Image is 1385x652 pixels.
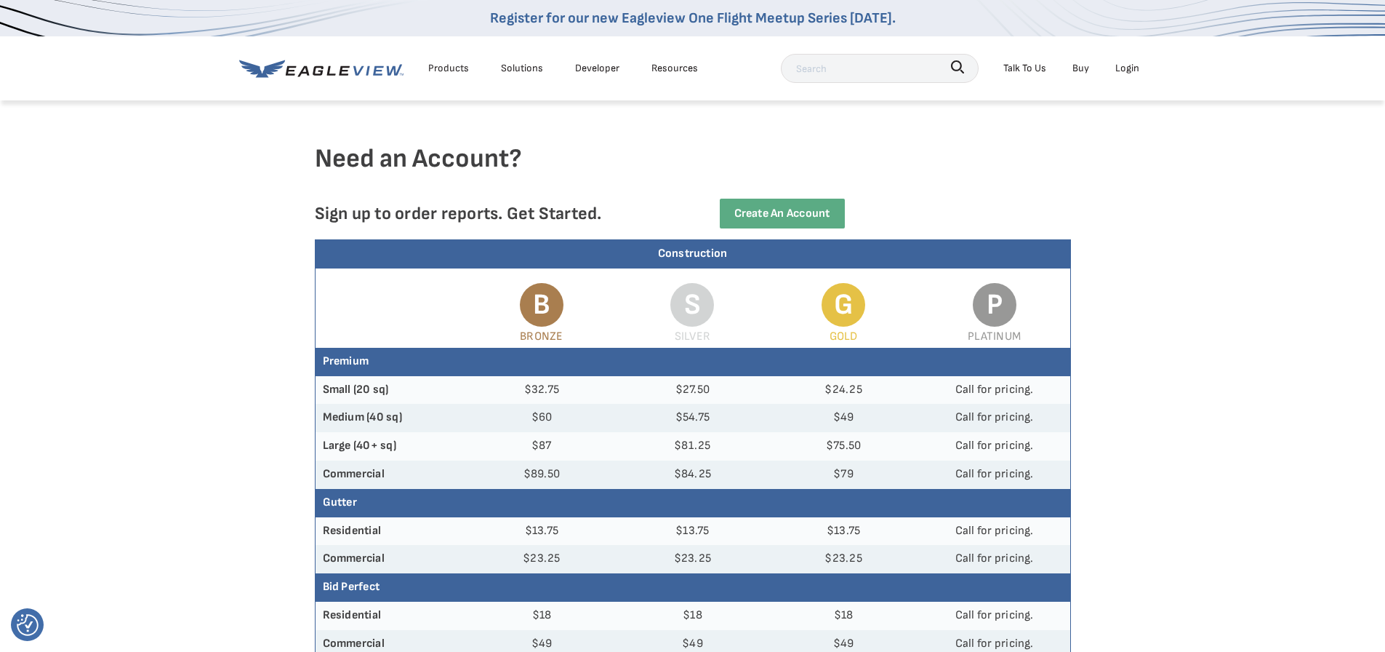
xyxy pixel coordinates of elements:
[617,461,768,489] td: $84.25
[720,199,845,228] a: Create an Account
[1072,59,1089,77] a: Buy
[822,283,865,327] span: G
[316,240,1070,269] div: Construction
[919,432,1070,461] td: Call for pricing.
[501,59,543,77] div: Solutions
[968,330,1021,343] span: Platinum
[315,143,1071,199] h4: Need an Account?
[316,602,467,630] th: Residential
[919,404,1070,432] td: Call for pricing.
[768,432,919,461] td: $75.50
[575,59,619,77] a: Developer
[490,9,896,27] a: Register for our new Eagleview One Flight Meetup Series [DATE].
[973,283,1016,327] span: P
[919,517,1070,546] td: Call for pricing.
[428,59,469,77] div: Products
[466,545,617,573] td: $23.25
[316,489,1070,517] th: Gutter
[768,517,919,546] td: $13.75
[1115,59,1139,77] div: Login
[316,404,467,432] th: Medium (40 sq)
[466,432,617,461] td: $87
[466,376,617,405] td: $32.75
[466,461,617,489] td: $89.50
[466,404,617,432] td: $60
[919,376,1070,405] td: Call for pricing.
[316,545,467,573] th: Commercial
[617,376,768,405] td: $27.50
[520,283,563,327] span: B
[768,602,919,630] td: $18
[520,330,563,343] span: Bronze
[617,545,768,573] td: $23.25
[617,517,768,546] td: $13.75
[781,54,979,83] input: Search
[316,432,467,461] th: Large (40+ sq)
[316,517,467,546] th: Residential
[315,203,670,224] p: Sign up to order reports. Get Started.
[919,602,1070,630] td: Call for pricing.
[768,376,919,405] td: $24.25
[316,376,467,405] th: Small (20 sq)
[17,614,39,636] button: Consent Preferences
[316,461,467,489] th: Commercial
[466,602,617,630] td: $18
[651,59,698,77] div: Resources
[466,517,617,546] td: $13.75
[768,404,919,432] td: $49
[316,573,1070,602] th: Bid Perfect
[675,330,710,343] span: Silver
[830,330,858,343] span: Gold
[919,461,1070,489] td: Call for pricing.
[768,545,919,573] td: $23.25
[17,614,39,636] img: Revisit consent button
[768,461,919,489] td: $79
[617,602,768,630] td: $18
[919,545,1070,573] td: Call for pricing.
[617,404,768,432] td: $54.75
[670,283,714,327] span: S
[316,348,1070,376] th: Premium
[1003,59,1046,77] div: Talk To Us
[617,432,768,461] td: $81.25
